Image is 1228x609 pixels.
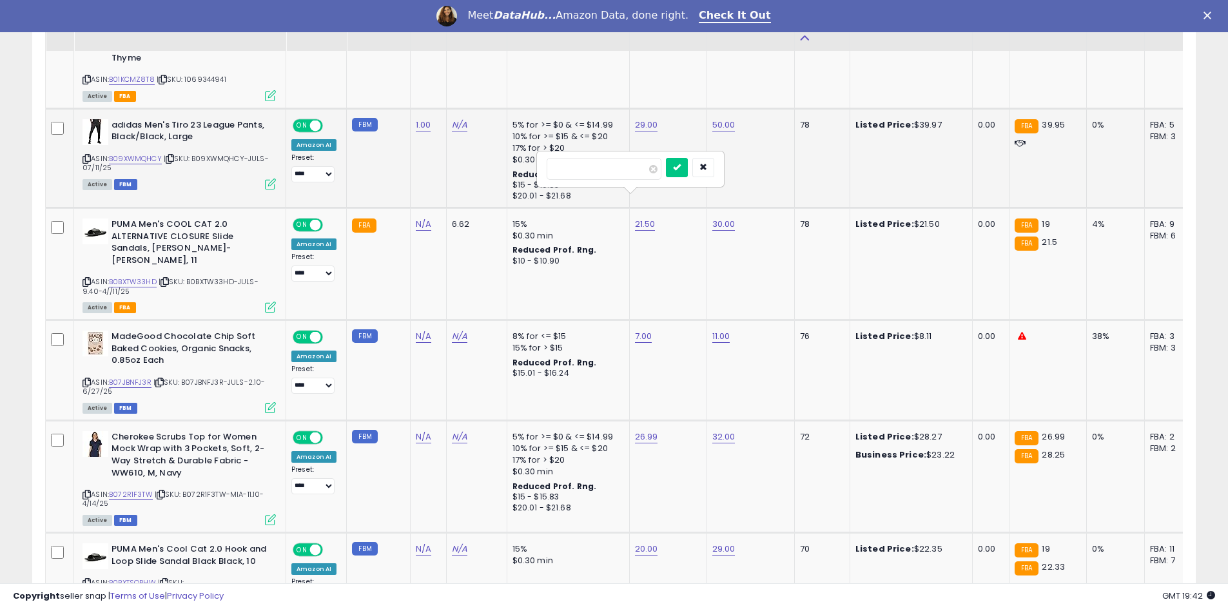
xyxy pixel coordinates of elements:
[512,466,619,478] div: $0.30 min
[13,590,224,603] div: seller snap | |
[83,331,108,356] img: 41z4x+V3YLL._SL40_.jpg
[416,330,431,343] a: N/A
[1015,218,1038,233] small: FBA
[855,331,962,342] div: $8.11
[512,492,619,503] div: $15 - $15.83
[1092,543,1135,555] div: 0%
[352,329,377,343] small: FBM
[1015,561,1038,575] small: FBA
[512,543,619,555] div: 15%
[291,238,336,250] div: Amazon AI
[294,332,310,343] span: ON
[83,119,108,145] img: 318ZfxSxYcL._SL40_.jpg
[512,503,619,514] div: $20.01 - $21.68
[512,443,619,454] div: 10% for >= $15 & <= $20
[635,330,652,343] a: 7.00
[1042,561,1065,573] span: 22.33
[512,180,619,191] div: $15 - $15.83
[452,218,497,230] div: 6.62
[291,465,336,494] div: Preset:
[699,9,771,23] a: Check It Out
[321,220,342,231] span: OFF
[321,121,342,131] span: OFF
[112,218,268,269] b: PUMA Men's COOL CAT 2.0 ALTERNATIVE CLOSURE Slide Sandals, [PERSON_NAME]-[PERSON_NAME], 11
[83,218,276,311] div: ASIN:
[83,331,276,412] div: ASIN:
[83,431,108,457] img: 31vAMIHKl7L._SL40_.jpg
[855,431,962,443] div: $28.27
[112,431,268,482] b: Cherokee Scrubs Top for Women Mock Wrap with 3 Pockets, Soft, 2-Way Stretch & Durable Fabric - WW...
[1150,119,1193,131] div: FBA: 5
[512,230,619,242] div: $0.30 min
[855,330,914,342] b: Listed Price:
[855,119,914,131] b: Listed Price:
[635,543,658,556] a: 20.00
[321,432,342,443] span: OFF
[352,430,377,443] small: FBM
[110,590,165,602] a: Terms of Use
[114,302,136,313] span: FBA
[467,9,688,22] div: Meet Amazon Data, done right.
[114,515,137,526] span: FBM
[83,431,276,524] div: ASIN:
[13,590,60,602] strong: Copyright
[1162,590,1215,602] span: 2025-09-17 19:42 GMT
[83,218,108,244] img: 31rGx2QNcGL._SL40_.jpg
[855,543,962,555] div: $22.35
[83,276,258,296] span: | SKU: B0BXTW33HD-JULS-9.40-4//11/25
[512,454,619,466] div: 17% for > $20
[294,220,310,231] span: ON
[321,332,342,343] span: OFF
[1150,230,1193,242] div: FBM: 6
[512,342,619,354] div: 15% for > $15
[321,545,342,556] span: OFF
[1015,431,1038,445] small: FBA
[978,331,999,342] div: 0.00
[978,218,999,230] div: 0.00
[83,179,112,190] span: All listings currently available for purchase on Amazon
[800,218,840,230] div: 78
[83,119,276,188] div: ASIN:
[512,218,619,230] div: 15%
[1042,449,1065,461] span: 28.25
[635,119,658,131] a: 29.00
[512,481,597,492] b: Reduced Prof. Rng.
[712,330,730,343] a: 11.00
[452,430,467,443] a: N/A
[712,119,736,131] a: 50.00
[352,118,377,131] small: FBM
[1150,443,1193,454] div: FBM: 2
[416,543,431,556] a: N/A
[855,218,962,230] div: $21.50
[83,377,266,396] span: | SKU: B07JBNFJ3R-JULS-2.10-6/27/25
[352,218,376,233] small: FBA
[1092,119,1135,131] div: 0%
[512,169,597,180] b: Reduced Prof. Rng.
[291,253,336,282] div: Preset:
[114,179,137,190] span: FBM
[512,154,619,166] div: $0.30 min
[1150,342,1193,354] div: FBM: 3
[109,489,153,500] a: B072R1F3TW
[1015,119,1038,133] small: FBA
[855,449,962,461] div: $23.22
[436,6,457,26] img: Profile image for Georgie
[452,330,467,343] a: N/A
[294,432,310,443] span: ON
[167,590,224,602] a: Privacy Policy
[712,543,736,556] a: 29.00
[712,218,736,231] a: 30.00
[291,451,336,463] div: Amazon AI
[1015,237,1038,251] small: FBA
[83,543,108,569] img: 31rGx2QNcGL._SL40_.jpg
[1150,555,1193,566] div: FBM: 7
[512,191,619,202] div: $20.01 - $21.68
[855,430,914,443] b: Listed Price:
[855,218,914,230] b: Listed Price:
[800,119,840,131] div: 78
[416,119,431,131] a: 1.00
[83,515,112,526] span: All listings currently available for purchase on Amazon
[83,403,112,414] span: All listings currently available for purchase on Amazon
[1150,431,1193,443] div: FBA: 2
[1092,431,1135,443] div: 0%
